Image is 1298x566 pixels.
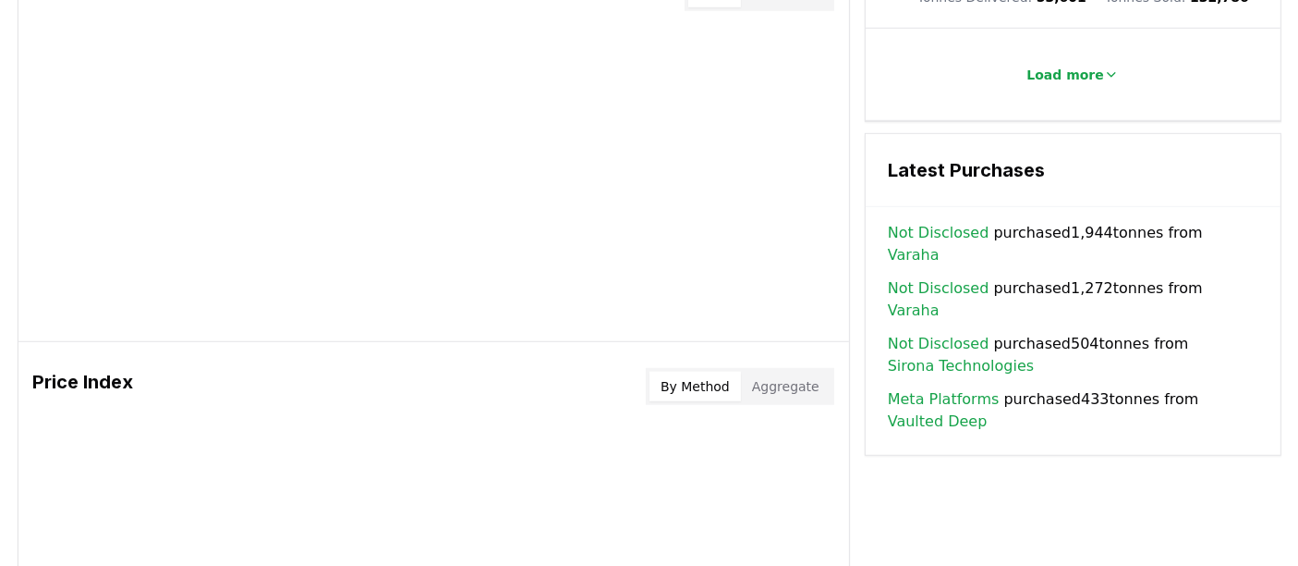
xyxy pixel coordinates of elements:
[888,333,1258,377] span: purchased 504 tonnes from
[888,244,940,266] a: Varaha
[888,333,989,355] a: Not Disclosed
[1012,56,1134,93] button: Load more
[888,222,1258,266] span: purchased 1,944 tonnes from
[888,277,1258,322] span: purchased 1,272 tonnes from
[888,411,988,433] a: Vaulted Deep
[888,388,1000,411] a: Meta Platforms
[741,372,831,401] button: Aggregate
[33,368,134,405] h3: Price Index
[649,372,741,401] button: By Method
[888,156,1258,184] h3: Latest Purchases
[888,388,1258,433] span: purchased 433 tonnes from
[888,355,1034,377] a: Sirona Technologies
[1026,66,1104,84] p: Load more
[888,300,940,322] a: Varaha
[888,222,989,244] a: Not Disclosed
[888,277,989,300] a: Not Disclosed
